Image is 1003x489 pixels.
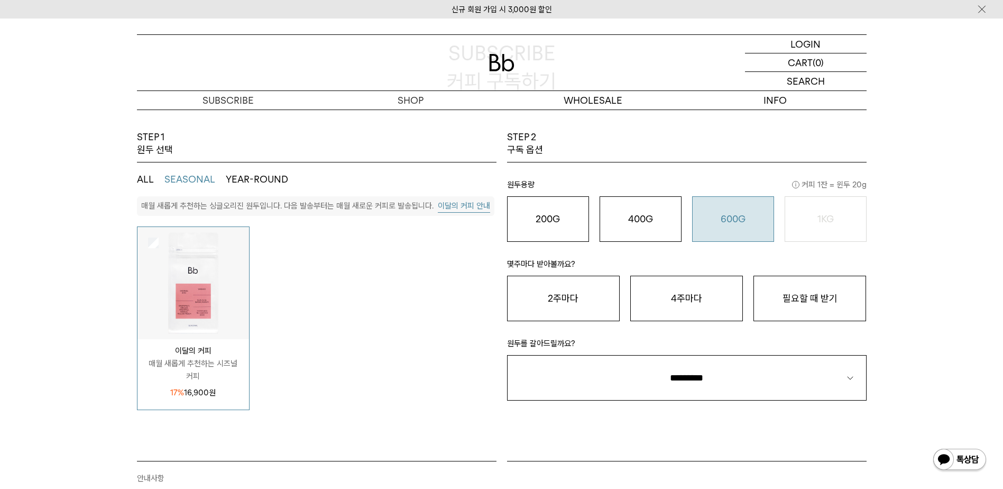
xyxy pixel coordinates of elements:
a: CART (0) [745,53,867,72]
img: 상품이미지 [137,227,249,339]
p: STEP 2 구독 옵션 [507,131,543,157]
p: 몇주마다 받아볼까요? [507,258,867,276]
span: 원 [209,388,216,397]
p: 16,900 [170,386,216,399]
a: SUBSCRIBE [137,91,319,110]
a: SHOP [319,91,502,110]
p: 매월 새롭게 추천하는 싱글오리진 원두입니다. 다음 발송부터는 매월 새로운 커피로 발송됩니다. [141,201,434,211]
button: 이달의 커피 안내 [438,200,490,213]
button: 4주마다 [630,276,743,321]
p: LOGIN [790,35,821,53]
o: 1KG [817,213,834,224]
button: SEASONAL [164,173,215,186]
span: 17% [170,388,184,397]
button: YEAR-ROUND [226,173,288,186]
button: 600G [692,196,774,242]
p: CART [788,53,813,71]
o: 600G [721,213,746,224]
p: 안내사항 [137,472,496,487]
a: LOGIN [745,35,867,53]
p: WHOLESALE [502,91,684,110]
a: 신규 회원 가입 시 3,000원 할인 [452,5,552,14]
p: INFO [684,91,867,110]
o: 200G [536,213,560,224]
p: STEP 1 원두 선택 [137,131,173,157]
img: 카카오톡 채널 1:1 채팅 버튼 [932,448,987,473]
button: 2주마다 [507,276,620,321]
img: 로고 [489,54,514,71]
span: 커피 1잔 = 윈두 20g [792,178,867,191]
button: 400G [600,196,682,242]
button: 200G [507,196,589,242]
p: 원두용량 [507,178,867,196]
p: SEARCH [787,72,825,90]
button: 1KG [785,196,867,242]
button: 필요할 때 받기 [753,276,866,321]
p: 이달의 커피 [137,345,249,357]
button: ALL [137,173,154,186]
p: 원두를 갈아드릴까요? [507,337,867,355]
o: 400G [628,213,653,224]
p: 매월 새롭게 추천하는 시즈널 커피 [137,357,249,383]
p: (0) [813,53,824,71]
